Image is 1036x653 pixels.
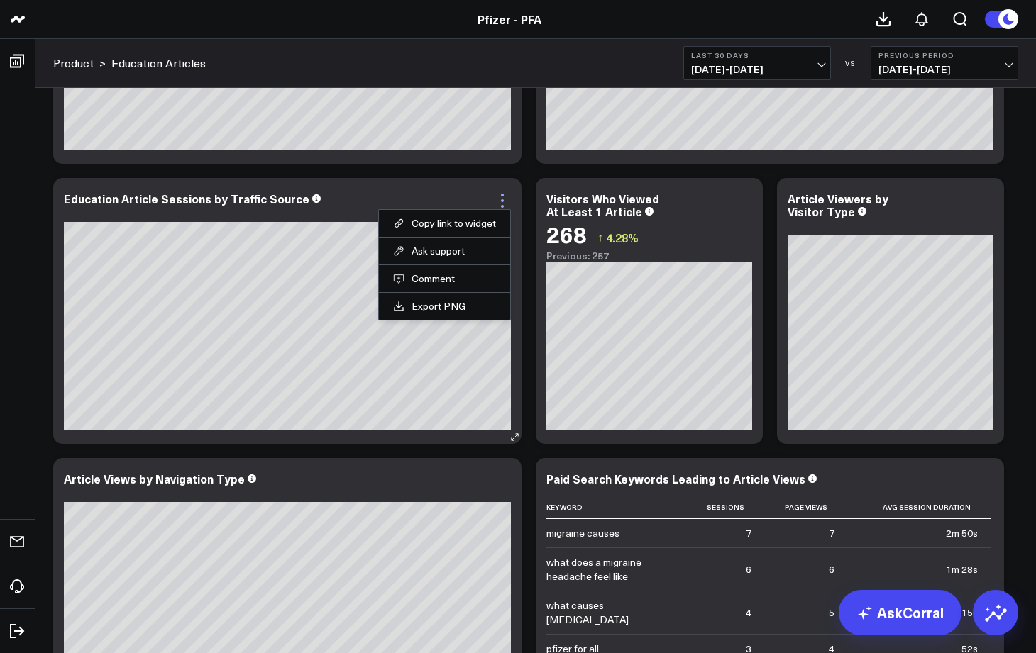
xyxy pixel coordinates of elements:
[606,230,639,245] span: 4.28%
[764,496,847,519] th: Page Views
[546,471,805,486] div: Paid Search Keywords Leading to Article Views
[64,191,309,206] div: Education Article Sessions by Traffic Source
[53,55,106,71] div: >
[546,598,676,627] div: what causes [MEDICAL_DATA]
[53,55,94,71] a: Product
[829,526,834,540] div: 7
[946,562,978,576] div: 1m 28s
[64,471,245,486] div: Article Views by Navigation Type
[683,46,831,80] button: Last 30 Days[DATE]-[DATE]
[393,245,496,257] button: Ask support
[688,496,764,519] th: Sessions
[546,221,587,247] div: 268
[546,250,752,262] div: Previous: 257
[871,46,1018,80] button: Previous Period[DATE]-[DATE]
[746,562,751,576] div: 6
[746,605,751,620] div: 4
[746,526,751,540] div: 7
[393,217,496,230] button: Copy link to widget
[839,590,961,635] a: AskCorral
[838,59,864,67] div: VS
[829,562,834,576] div: 6
[597,228,603,247] span: ↑
[691,64,823,75] span: [DATE] - [DATE]
[546,555,676,584] div: what does a migraine headache feel like
[546,191,659,219] div: Visitors Who Viewed At Least 1 Article
[829,605,834,620] div: 5
[847,496,991,519] th: Avg Session Duration
[111,55,206,71] a: Education Articles
[946,526,978,540] div: 2m 50s
[691,51,823,60] b: Last 30 Days
[393,300,496,313] a: Export PNG
[878,64,1010,75] span: [DATE] - [DATE]
[478,11,541,27] a: Pfizer - PFA
[788,191,888,219] div: Article Viewers by Visitor Type
[546,526,619,540] div: migraine causes
[546,496,688,519] th: Keyword
[393,272,496,285] button: Comment
[878,51,1010,60] b: Previous Period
